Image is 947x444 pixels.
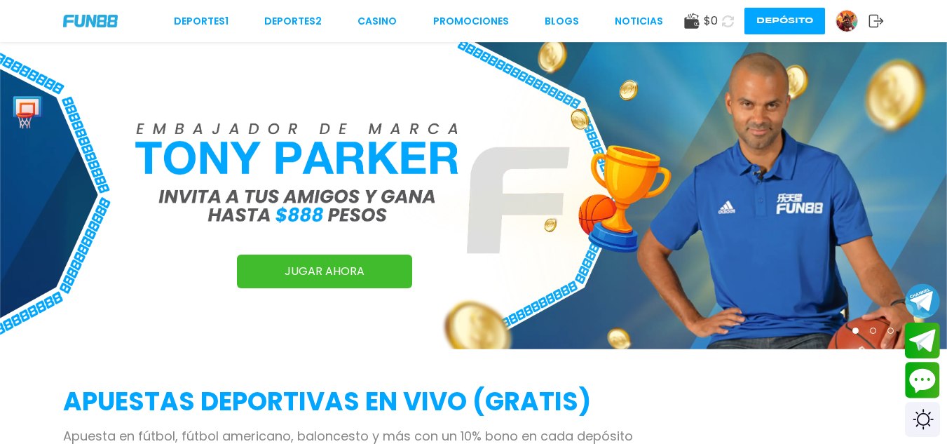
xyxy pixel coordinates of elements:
button: Join telegram channel [905,283,940,319]
img: Company Logo [63,15,118,27]
h2: APUESTAS DEPORTIVAS EN VIVO (gratis) [63,383,884,421]
span: $ 0 [704,13,718,29]
a: Deportes1 [174,14,229,29]
a: Avatar [836,10,868,32]
button: Join telegram [905,323,940,359]
button: Contact customer service [905,362,940,398]
a: NOTICIAS [615,14,663,29]
a: JUGAR AHORA [237,255,412,288]
a: BLOGS [545,14,579,29]
button: Depósito [744,8,825,34]
div: Switch theme [905,402,940,437]
a: Promociones [433,14,509,29]
a: Deportes2 [264,14,322,29]
img: Avatar [836,11,857,32]
a: CASINO [357,14,397,29]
